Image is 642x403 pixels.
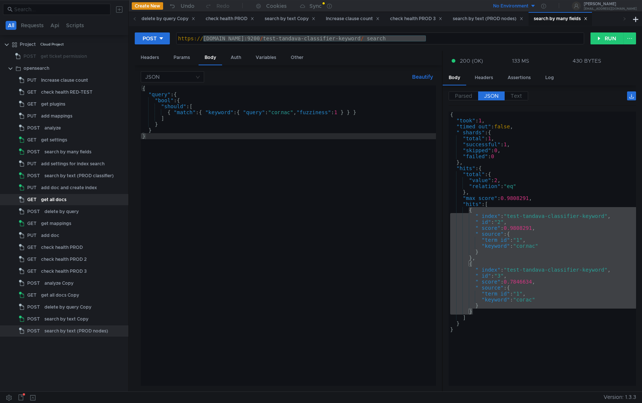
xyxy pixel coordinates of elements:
div: get plugins [41,99,65,110]
div: Headers [135,51,165,65]
div: check health RED-TEST [41,87,93,98]
div: Cookies [266,1,287,10]
div: Headers [469,71,499,85]
div: [PERSON_NAME] [584,2,637,6]
div: add mappings [41,110,72,122]
button: Create New [132,2,163,10]
span: POST [27,146,40,157]
div: check health PROD 2 [41,254,87,265]
button: Redo [200,0,235,12]
span: PUT [27,182,37,193]
div: Undo [181,1,194,10]
div: Params [168,51,196,65]
span: POST [27,206,40,217]
div: delete by query Copy [44,302,91,313]
span: GET [27,254,37,265]
span: POST [27,170,40,181]
div: check health PROD [41,242,83,253]
span: GET [27,194,37,205]
span: GET [27,134,37,146]
div: check health PROD 3 [41,266,87,277]
span: PUT [27,158,37,169]
div: POST [143,34,157,43]
span: PUT [27,110,37,122]
span: GET [27,218,37,229]
span: GET [27,290,37,301]
div: check health PROD [206,15,254,23]
input: Search... [14,5,106,13]
div: 133 MS [512,57,529,64]
div: get settings [41,134,67,146]
div: opensearch [24,63,49,74]
span: GET [27,87,37,98]
div: Auth [225,51,247,65]
div: check health PROD 3 [390,15,442,23]
div: add settings for index search [41,158,105,169]
span: POST [27,122,40,134]
div: Increase clause count [41,75,88,86]
div: Body [199,51,222,65]
div: search by text (PROD nodes) [453,15,523,23]
span: POST [27,278,40,289]
span: JSON [484,93,499,99]
div: 430 BYTES [573,57,601,64]
span: Text [511,93,522,99]
div: Other [285,51,309,65]
div: analyze [44,122,61,134]
span: GET [27,99,37,110]
div: search by text (PROD classifier) [44,170,114,181]
div: Increase clause count [326,15,380,23]
div: Sync [309,3,322,9]
div: Cloud Project [40,39,64,50]
div: search by many fields [534,15,588,23]
button: Scripts [64,21,86,30]
button: Beautify [409,72,436,81]
button: Api [48,21,62,30]
span: GET [27,266,37,277]
div: get mappings [41,218,71,229]
button: Requests [19,21,46,30]
button: RUN [590,32,624,44]
div: get ticket permission [41,51,87,62]
button: POST [135,32,170,44]
div: search by text Copy [265,15,315,23]
span: PUT [27,230,37,241]
div: search by text (PROD nodes) [44,325,108,337]
div: Variables [250,51,282,65]
div: add doc and create index [41,182,97,193]
span: 200 (OK) [460,57,483,65]
div: Project [20,39,36,50]
div: No Environment [493,3,529,10]
div: Body [443,71,466,85]
button: Undo [163,0,200,12]
div: search by many fields [44,146,91,157]
div: search by text Copy [44,313,88,325]
span: POST [27,313,40,325]
span: GET [27,242,37,253]
div: get all docs Copy [41,290,79,301]
button: All [6,21,16,30]
span: POST [27,325,40,337]
span: PUT [27,75,37,86]
div: add doc [41,230,59,241]
div: Redo [216,1,230,10]
div: delete by query [44,206,79,217]
span: Parsed [455,93,472,99]
div: Log [539,71,560,85]
span: Version: 1.3.3 [604,392,636,403]
div: get all docs [41,194,66,205]
span: POST [24,51,36,62]
span: POST [27,302,40,313]
div: Assertions [502,71,537,85]
div: analyze Copy [44,278,74,289]
div: [EMAIL_ADDRESS][DOMAIN_NAME] [584,7,637,10]
div: delete by query Copy [141,15,195,23]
